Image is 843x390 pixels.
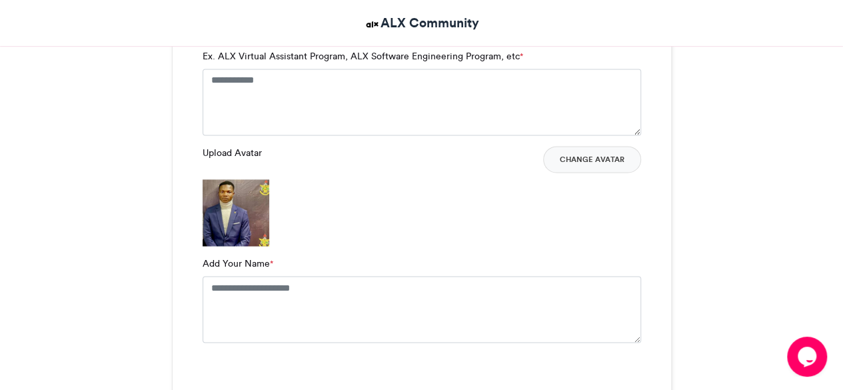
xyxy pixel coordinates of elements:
a: ALX Community [364,13,479,33]
img: 1755516645.566-b2dcae4267c1926e4edbba7f5065fdc4d8f11412.png [203,179,269,246]
img: ALX Community [364,16,381,33]
iframe: chat widget [787,337,830,377]
label: Add Your Name [203,257,273,271]
button: Change Avatar [543,146,641,173]
label: Ex. ALX Virtual Assistant Program, ALX Software Engineering Program, etc [203,49,523,63]
label: Upload Avatar [203,146,262,160]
